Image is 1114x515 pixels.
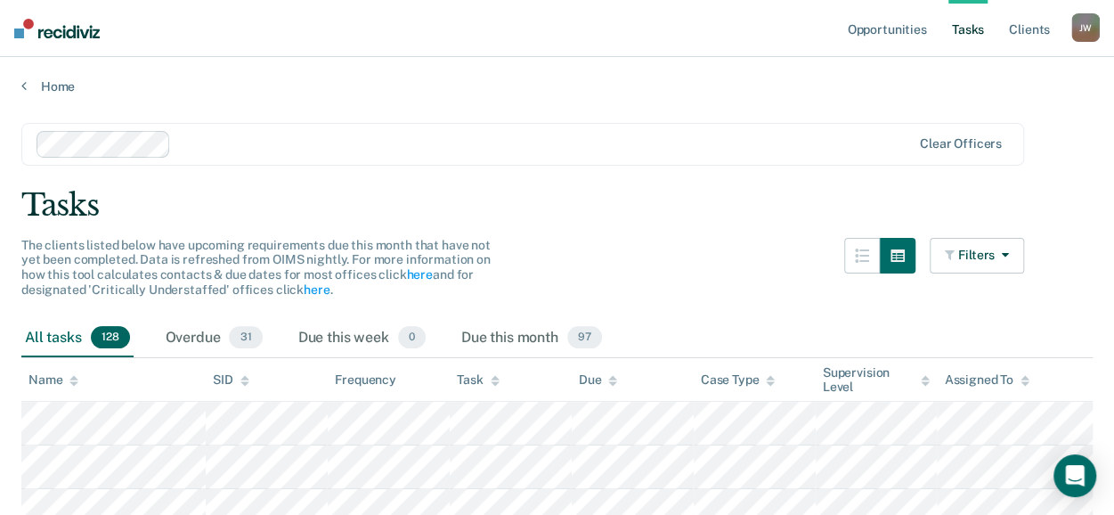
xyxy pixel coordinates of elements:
span: 0 [398,326,426,349]
div: Task [457,372,499,388]
div: Case Type [701,372,776,388]
div: Due this month97 [458,319,606,358]
button: Filters [930,238,1024,274]
div: SID [213,372,249,388]
a: here [304,282,329,297]
button: JW [1071,13,1100,42]
div: Due this week0 [295,319,429,358]
div: Clear officers [920,136,1002,151]
div: All tasks128 [21,319,134,358]
span: The clients listed below have upcoming requirements due this month that have not yet been complet... [21,238,491,297]
a: Home [21,78,1093,94]
span: 31 [229,326,262,349]
div: Due [579,372,618,388]
div: Frequency [335,372,396,388]
div: J W [1071,13,1100,42]
div: Supervision Level [823,365,931,396]
a: here [406,267,432,282]
div: Assigned To [944,372,1029,388]
img: Recidiviz [14,19,100,38]
div: Open Intercom Messenger [1053,454,1096,497]
div: Overdue31 [162,319,266,358]
div: Name [28,372,78,388]
span: 128 [91,326,130,349]
div: Tasks [21,187,1093,224]
span: 97 [567,326,602,349]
